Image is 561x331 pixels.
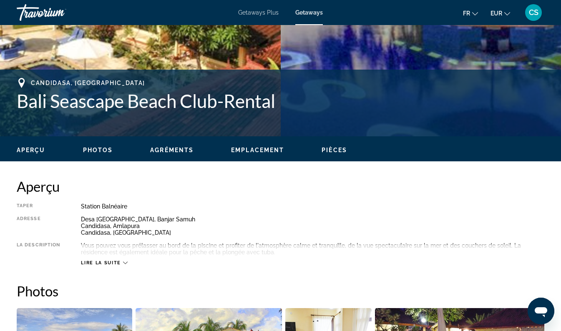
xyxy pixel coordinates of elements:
span: Pièces [322,147,347,153]
button: Aperçu [17,146,45,154]
h2: Aperçu [17,178,544,195]
div: Vous pouvez vous prélasser au bord de la piscine et profiter de l'atmosphère calme et tranquille,... [81,242,544,256]
button: Lire la suite [81,260,127,266]
button: Pièces [322,146,347,154]
span: fr [463,10,470,17]
span: Aperçu [17,147,45,153]
button: Emplacement [231,146,284,154]
span: Emplacement [231,147,284,153]
button: Photos [83,146,113,154]
span: CS [529,8,538,17]
span: Agréments [150,147,194,153]
button: Agréments [150,146,194,154]
h2: Photos [17,283,544,299]
div: Adresse [17,216,60,236]
a: Getaways Plus [238,9,279,16]
div: Station balnéaire [81,203,544,210]
a: Getaways [295,9,323,16]
div: La description [17,242,60,256]
span: EUR [491,10,502,17]
span: Candidasa, [GEOGRAPHIC_DATA] [31,80,145,86]
span: Lire la suite [81,260,121,266]
span: Photos [83,147,113,153]
h1: Bali Seascape Beach Club-Rental [17,90,544,112]
a: Travorium [17,2,100,23]
button: Change currency [491,7,510,19]
button: Change language [463,7,478,19]
div: Taper [17,203,60,210]
div: Desa [GEOGRAPHIC_DATA], Banjar Samuh Candidasa, Amlapura Candidasa, [GEOGRAPHIC_DATA] [81,216,544,236]
iframe: Button to launch messaging window [528,298,554,324]
button: User Menu [523,4,544,21]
